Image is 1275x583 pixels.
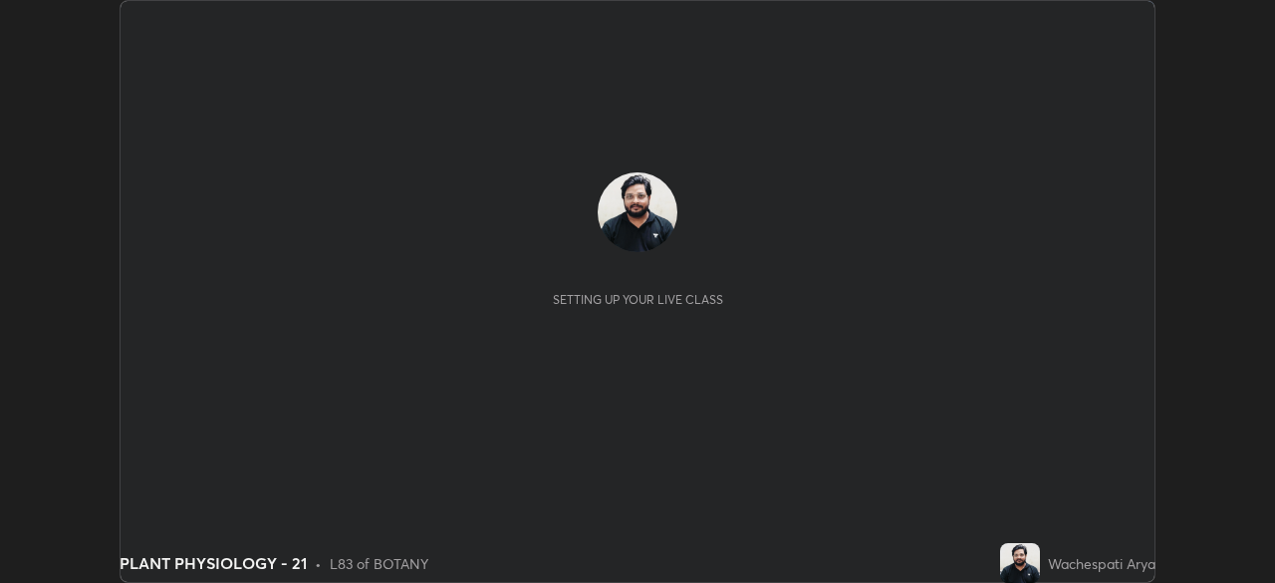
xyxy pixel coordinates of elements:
[553,292,723,307] div: Setting up your live class
[120,551,307,575] div: PLANT PHYSIOLOGY - 21
[1000,543,1040,583] img: fdbccbcfb81847ed8ca40e68273bd381.jpg
[1048,553,1155,574] div: Wachespati Arya
[598,172,677,252] img: fdbccbcfb81847ed8ca40e68273bd381.jpg
[315,553,322,574] div: •
[330,553,428,574] div: L83 of BOTANY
